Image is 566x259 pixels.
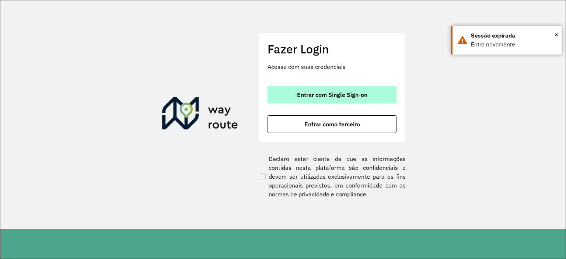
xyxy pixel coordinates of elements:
div: Entre novamente [471,40,556,49]
button: Close [555,29,558,40]
img: Roteirizador AmbevTech [162,97,238,133]
p: Acesse com suas credenciais [268,62,396,71]
span: × [555,29,558,40]
div: Sessão expirada [471,31,556,40]
button: button [268,115,396,133]
span: Entrar como terceiro [304,121,360,127]
h2: Fazer Login [268,42,396,56]
label: Declaro estar ciente de que as informações contidas nesta plataforma são confidenciais e devem se... [258,154,406,199]
button: button [268,86,396,104]
span: Entrar com Single Sign-on [297,92,367,98]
